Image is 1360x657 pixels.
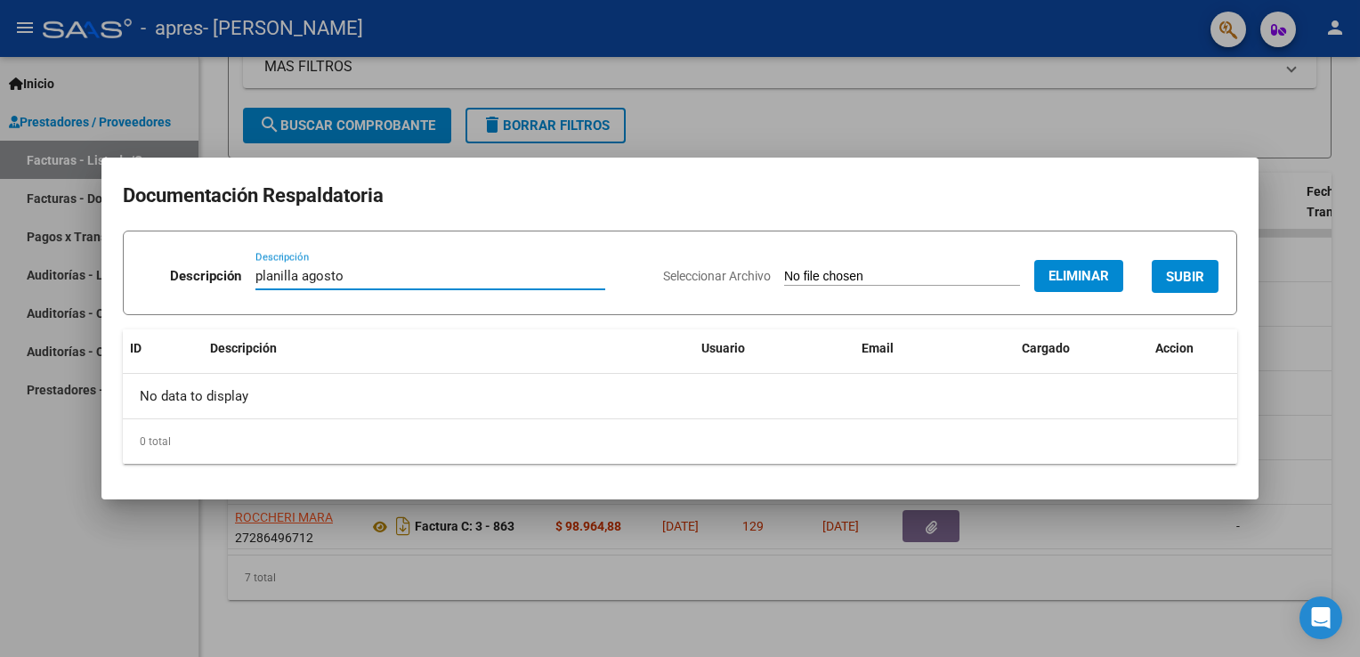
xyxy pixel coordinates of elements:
span: Descripción [210,341,277,355]
span: Eliminar [1048,268,1109,284]
button: Eliminar [1034,260,1123,292]
button: SUBIR [1152,260,1218,293]
p: Descripción [170,266,241,287]
datatable-header-cell: Accion [1148,329,1237,368]
span: Accion [1155,341,1194,355]
datatable-header-cell: Email [854,329,1015,368]
datatable-header-cell: Cargado [1015,329,1148,368]
span: Seleccionar Archivo [663,269,771,283]
span: ID [130,341,142,355]
datatable-header-cell: ID [123,329,203,368]
h2: Documentación Respaldatoria [123,179,1237,213]
div: Open Intercom Messenger [1299,596,1342,639]
div: 0 total [123,419,1237,464]
span: SUBIR [1166,269,1204,285]
span: Cargado [1022,341,1070,355]
span: Email [862,341,894,355]
datatable-header-cell: Usuario [694,329,854,368]
datatable-header-cell: Descripción [203,329,694,368]
div: No data to display [123,374,1237,418]
span: Usuario [701,341,745,355]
